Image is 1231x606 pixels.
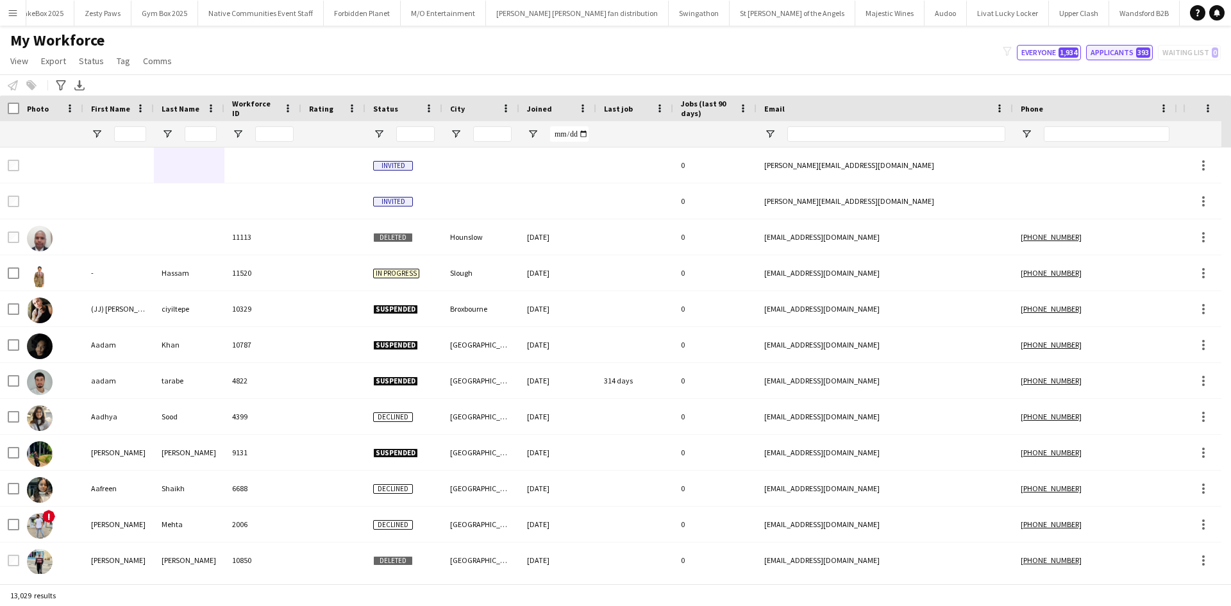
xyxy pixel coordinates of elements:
[27,513,53,539] img: Aakash Mehta
[27,477,53,503] img: Aafreen Shaikh
[1021,304,1093,314] a: [PHONE_NUMBER]
[450,104,465,114] span: City
[519,327,596,362] div: [DATE]
[114,126,146,142] input: First Name Filter Input
[673,471,757,506] div: 0
[764,128,776,140] button: Open Filter Menu
[131,1,198,26] button: Gym Box 2025
[373,104,398,114] span: Status
[138,53,177,69] a: Comms
[232,99,278,118] span: Workforce ID
[442,543,519,578] div: [GEOGRAPHIC_DATA]
[91,104,130,114] span: First Name
[673,147,757,183] div: 0
[787,126,1005,142] input: Email Filter Input
[527,104,552,114] span: Joined
[519,363,596,398] div: [DATE]
[442,435,519,470] div: [GEOGRAPHIC_DATA]
[1021,232,1093,242] a: [PHONE_NUMBER]
[91,128,103,140] button: Open Filter Menu
[255,126,294,142] input: Workforce ID Filter Input
[925,1,967,26] button: Audoo
[1044,126,1169,142] input: Phone Filter Input
[8,196,19,207] input: Row Selection is disabled for this row (unchecked)
[27,441,53,467] img: Aadil Vhora
[473,126,512,142] input: City Filter Input
[10,31,105,50] span: My Workforce
[27,104,49,114] span: Photo
[401,1,486,26] button: M/O Entertainment
[74,53,109,69] a: Status
[757,219,1013,255] div: [EMAIL_ADDRESS][DOMAIN_NAME]
[154,363,224,398] div: tarabe
[27,369,53,395] img: aadam tarabe
[757,327,1013,362] div: [EMAIL_ADDRESS][DOMAIN_NAME]
[757,471,1013,506] div: [EMAIL_ADDRESS][DOMAIN_NAME]
[373,520,413,530] span: Declined
[450,128,462,140] button: Open Filter Menu
[198,1,324,26] button: Native Communities Event Staff
[673,291,757,326] div: 0
[1021,340,1093,349] a: [PHONE_NUMBER]
[519,471,596,506] div: [DATE]
[224,507,301,542] div: 2006
[154,543,224,578] div: [PERSON_NAME]
[79,55,104,67] span: Status
[673,219,757,255] div: 0
[1109,1,1180,26] button: Wandsford B2B
[1049,1,1109,26] button: Upper Clash
[757,363,1013,398] div: [EMAIL_ADDRESS][DOMAIN_NAME]
[967,1,1049,26] button: Livat Lucky Locker
[41,55,66,67] span: Export
[1021,268,1093,278] a: [PHONE_NUMBER]
[519,507,596,542] div: [DATE]
[72,78,87,93] app-action-btn: Export XLSX
[373,412,413,422] span: Declined
[373,305,418,314] span: Suspended
[604,104,633,114] span: Last job
[519,435,596,470] div: [DATE]
[373,341,418,350] span: Suspended
[673,507,757,542] div: 0
[596,363,673,398] div: 314 days
[83,255,154,290] div: -
[224,399,301,434] div: 4399
[8,231,19,243] input: Row Selection is disabled for this row (unchecked)
[83,327,154,362] div: Aadam
[162,104,199,114] span: Last Name
[185,126,217,142] input: Last Name Filter Input
[112,53,135,69] a: Tag
[83,399,154,434] div: Aadhya
[1021,555,1093,565] a: [PHONE_NUMBER]
[1021,128,1032,140] button: Open Filter Menu
[730,1,855,26] button: St [PERSON_NAME] of the Angels
[117,55,130,67] span: Tag
[442,399,519,434] div: [GEOGRAPHIC_DATA]
[442,291,519,326] div: Broxbourne
[1021,412,1093,421] a: [PHONE_NUMBER]
[673,255,757,290] div: 0
[42,510,55,523] span: !
[373,233,413,242] span: Deleted
[83,543,154,578] div: [PERSON_NAME]
[224,291,301,326] div: 10329
[224,327,301,362] div: 10787
[757,543,1013,578] div: [EMAIL_ADDRESS][DOMAIN_NAME]
[673,183,757,219] div: 0
[757,147,1013,183] div: [PERSON_NAME][EMAIL_ADDRESS][DOMAIN_NAME]
[442,363,519,398] div: [GEOGRAPHIC_DATA]
[442,471,519,506] div: [GEOGRAPHIC_DATA]
[373,269,419,278] span: In progress
[669,1,730,26] button: Swingathon
[757,507,1013,542] div: [EMAIL_ADDRESS][DOMAIN_NAME]
[442,219,519,255] div: Hounslow
[1136,47,1150,58] span: 393
[232,128,244,140] button: Open Filter Menu
[5,53,33,69] a: View
[442,255,519,290] div: Slough
[1017,45,1081,60] button: Everyone1,934
[154,399,224,434] div: Sood
[1021,448,1093,457] a: [PHONE_NUMBER]
[373,448,418,458] span: Suspended
[396,126,435,142] input: Status Filter Input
